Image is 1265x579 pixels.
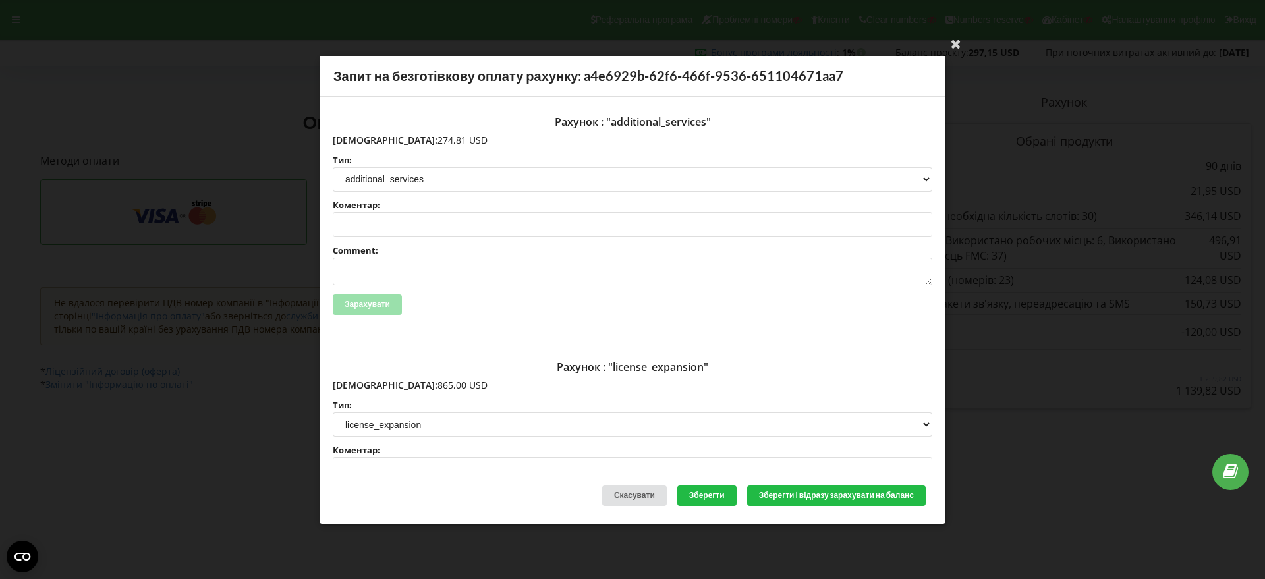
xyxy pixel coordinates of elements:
button: Open CMP widget [7,541,38,572]
div: Рахунок : "license_expansion" [333,355,932,379]
div: Рахунок : "additional_services" [333,109,932,133]
label: Коментар: [333,201,932,209]
span: [DEMOGRAPHIC_DATA]: [333,379,437,391]
div: Скасувати [602,485,667,506]
p: 274,81 USD [333,133,932,146]
p: 865,00 USD [333,379,932,392]
label: Тип: [333,155,932,164]
div: Запит на безготівкову оплату рахунку: a4e6929b-62f6-466f-9536-651104671aa7 [320,56,945,97]
label: Тип: [333,401,932,410]
span: [DEMOGRAPHIC_DATA]: [333,133,437,146]
label: Comment: [333,246,932,255]
label: Коментар: [333,446,932,455]
button: Зберегти [677,485,737,506]
button: Зберегти і відразу зарахувати на баланс [747,485,926,506]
